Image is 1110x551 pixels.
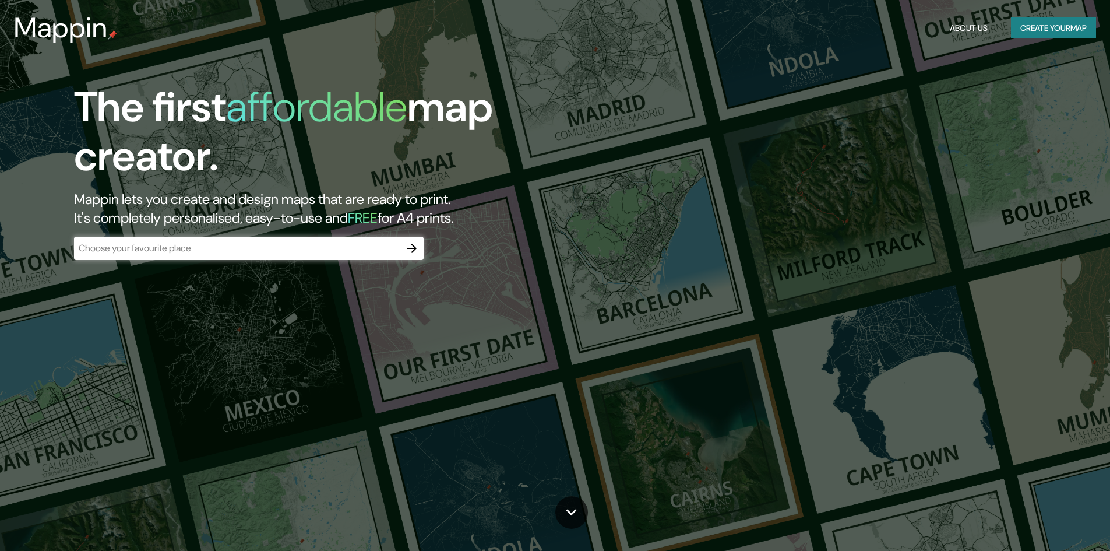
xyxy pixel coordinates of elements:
input: Choose your favourite place [74,241,400,255]
h3: Mappin [14,12,108,44]
h1: affordable [226,80,407,134]
h2: Mappin lets you create and design maps that are ready to print. It's completely personalised, eas... [74,190,629,227]
button: Create yourmap [1011,17,1096,39]
h1: The first map creator. [74,83,629,190]
h5: FREE [348,209,378,227]
img: mappin-pin [108,30,117,40]
button: About Us [945,17,992,39]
